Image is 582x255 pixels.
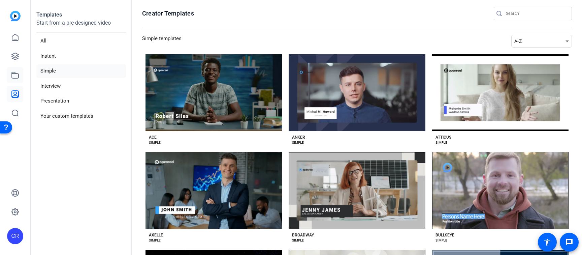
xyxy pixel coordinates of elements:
[149,135,157,140] div: ACE
[36,34,126,48] li: All
[565,238,573,246] mat-icon: message
[36,94,126,108] li: Presentation
[435,135,451,140] div: ATTICUS
[36,79,126,93] li: Interview
[36,64,126,78] li: Simple
[36,11,62,18] strong: Templates
[7,228,23,244] div: CR
[289,152,425,229] button: Template image
[149,232,163,238] div: AXELLE
[36,49,126,63] li: Instant
[149,238,161,243] div: SIMPLE
[289,54,425,131] button: Template image
[432,54,569,131] button: Template image
[145,54,282,131] button: Template image
[543,238,551,246] mat-icon: accessibility
[36,19,126,33] p: Start from a pre-designed video
[432,152,569,229] button: Template image
[292,135,305,140] div: ANKER
[36,109,126,123] li: Your custom templates
[292,232,314,238] div: BROADWAY
[292,140,304,145] div: SIMPLE
[292,238,304,243] div: SIMPLE
[435,140,447,145] div: SIMPLE
[435,238,447,243] div: SIMPLE
[10,11,21,21] img: blue-gradient.svg
[149,140,161,145] div: SIMPLE
[514,38,522,44] span: A-Z
[435,232,454,238] div: BULLSEYE
[506,9,567,18] input: Search
[145,152,282,229] button: Template image
[142,35,182,48] h3: Simple templates
[142,9,194,18] h1: Creator Templates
